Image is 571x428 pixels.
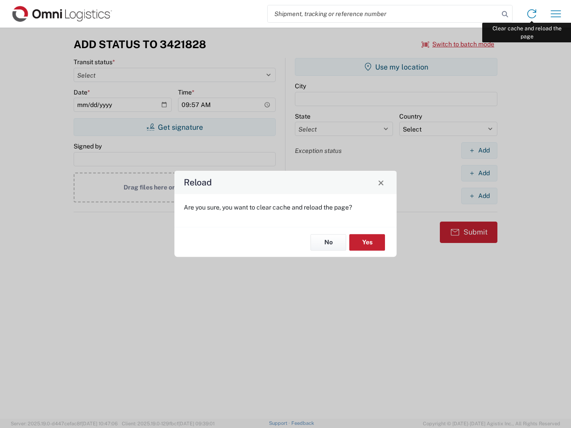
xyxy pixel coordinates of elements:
button: Yes [349,234,385,251]
input: Shipment, tracking or reference number [268,5,499,22]
button: No [310,234,346,251]
p: Are you sure, you want to clear cache and reload the page? [184,203,387,211]
button: Close [375,176,387,189]
h4: Reload [184,176,212,189]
